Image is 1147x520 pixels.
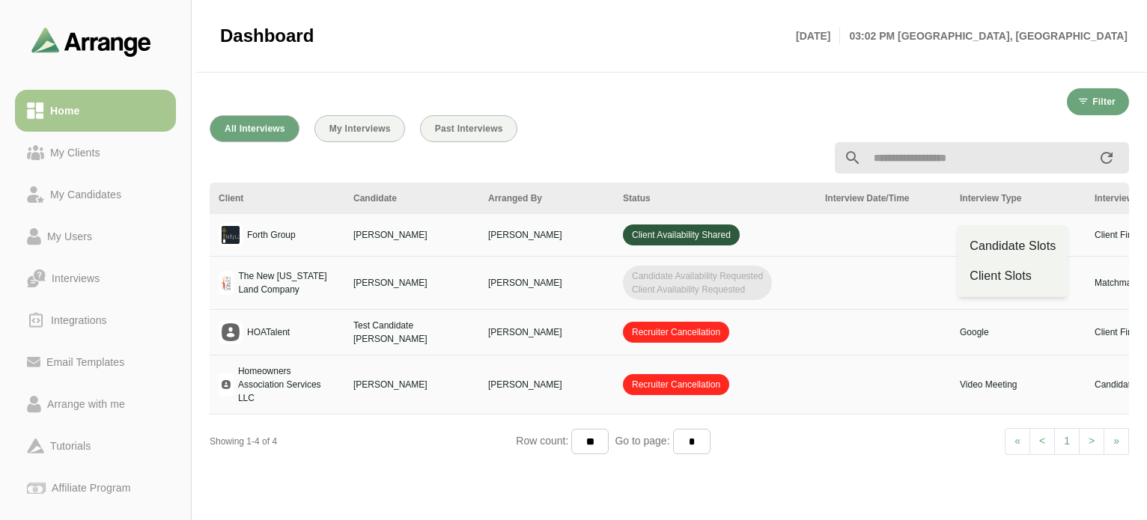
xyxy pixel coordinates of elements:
[46,269,106,287] div: Interviews
[420,115,517,142] button: Past Interviews
[15,383,176,425] a: Arrange with me
[44,437,97,455] div: Tutorials
[516,435,571,447] span: Row count:
[219,223,243,247] img: logo
[623,322,729,343] span: Recruiter Cancellation
[219,192,335,205] div: Client
[15,215,176,257] a: My Users
[488,276,605,290] p: [PERSON_NAME]
[840,27,1128,45] p: 03:02 PM [GEOGRAPHIC_DATA], [GEOGRAPHIC_DATA]
[44,186,127,204] div: My Candidates
[15,174,176,215] a: My Candidates
[825,192,942,205] div: Interview Date/Time
[488,228,605,242] p: [PERSON_NAME]
[329,123,391,134] span: My Interviews
[238,364,335,405] p: Homeowners Association Services LLC
[970,237,1056,255] div: Candidate Slots
[960,192,1077,205] div: Interview Type
[796,27,840,45] p: [DATE]
[40,353,130,371] div: Email Templates
[210,115,299,142] button: All Interviews
[15,257,176,299] a: Interviews
[623,192,807,205] div: Status
[623,374,729,395] span: Recruiter Cancellation
[219,271,234,295] img: logo
[353,319,470,346] p: Test Candidate [PERSON_NAME]
[44,144,106,162] div: My Clients
[247,228,296,242] p: Forth Group
[219,373,234,397] img: placeholder logo
[960,325,1077,339] p: Google
[488,192,605,205] div: Arranged By
[238,269,335,296] p: The New [US_STATE] Land Company
[46,479,136,497] div: Affiliate Program
[41,395,131,413] div: Arrange with me
[488,378,605,391] p: [PERSON_NAME]
[434,123,503,134] span: Past Interviews
[623,266,772,300] span: Candidate Availability Requested Client Availability Requested
[623,224,740,245] span: Client Availability Shared
[353,378,470,391] p: [PERSON_NAME]
[314,115,405,142] button: My Interviews
[41,227,98,245] div: My Users
[1067,88,1129,115] button: Filter
[247,325,290,339] p: HOATalent
[15,299,176,341] a: Integrations
[1092,97,1116,107] span: Filter
[219,320,243,344] img: placeholder logo
[220,25,314,47] span: Dashboard
[960,378,1077,391] p: Video Meeting
[353,228,470,242] p: [PERSON_NAME]
[609,435,672,447] span: Go to page:
[970,267,1056,285] div: Client Slots
[1098,149,1116,167] i: appended action
[15,132,176,174] a: My Clients
[44,102,85,120] div: Home
[15,425,176,467] a: Tutorials
[45,311,113,329] div: Integrations
[353,192,470,205] div: Candidate
[31,27,151,56] img: arrangeai-name-small-logo.4d2b8aee.svg
[15,341,176,383] a: Email Templates
[15,467,176,509] a: Affiliate Program
[210,435,516,448] div: Showing 1-4 of 4
[224,123,285,134] span: All Interviews
[15,90,176,132] a: Home
[353,276,470,290] p: [PERSON_NAME]
[488,325,605,339] p: [PERSON_NAME]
